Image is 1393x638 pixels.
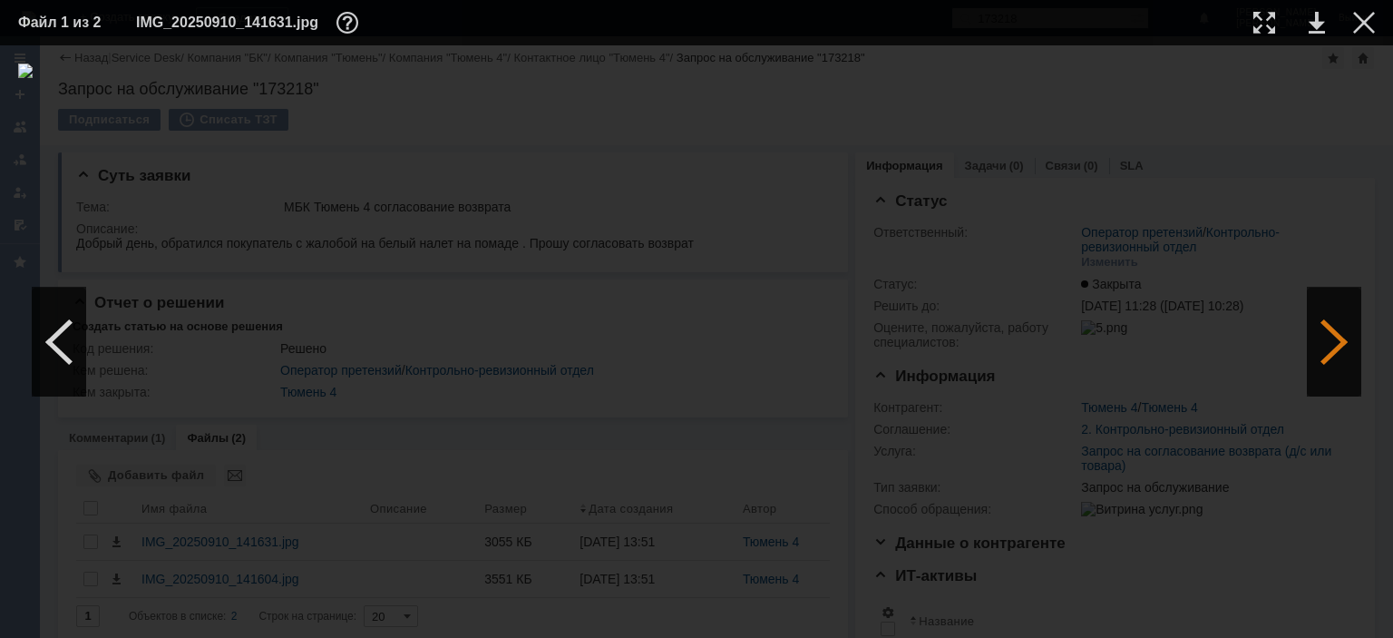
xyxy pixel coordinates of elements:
[18,15,109,30] div: Файл 1 из 2
[336,12,364,34] div: Дополнительная информация о файле (F11)
[1309,12,1325,34] div: Скачать файл
[18,64,1375,620] img: download
[32,288,86,397] div: Предыдущий файл
[1353,12,1375,34] div: Закрыть окно (Esc)
[136,12,364,34] div: IMG_20250910_141631.jpg
[1307,288,1361,397] div: Следующий файл
[1253,12,1275,34] div: Увеличить масштаб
